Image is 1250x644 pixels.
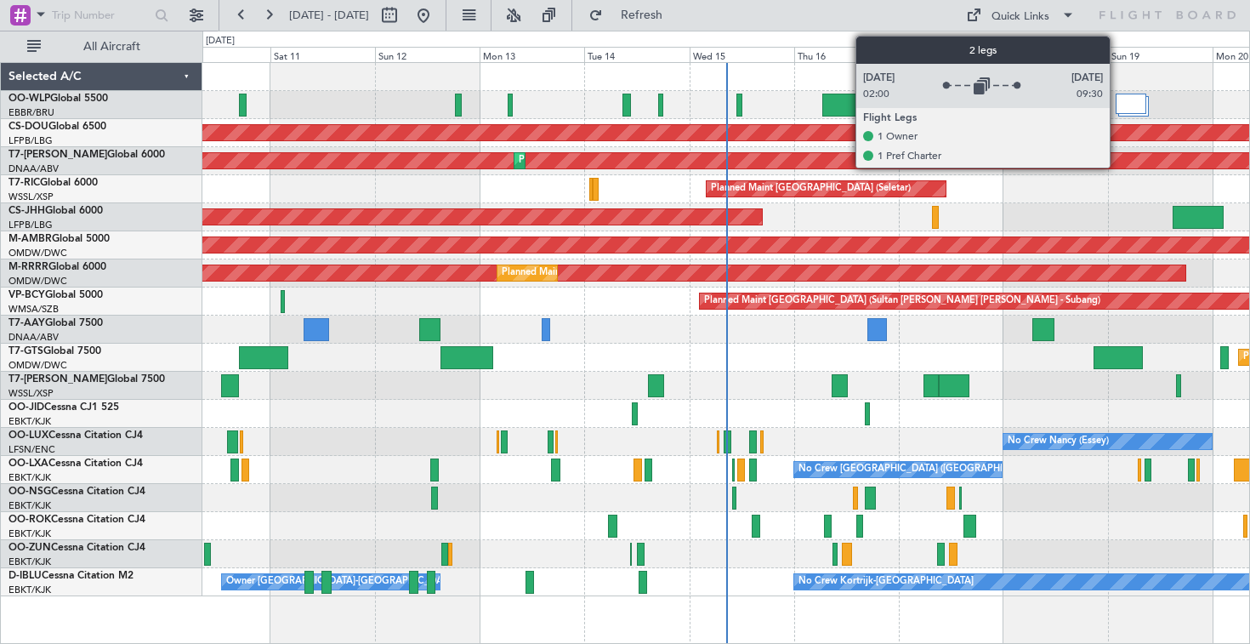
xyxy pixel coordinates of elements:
[991,9,1049,26] div: Quick Links
[9,178,98,188] a: T7-RICGlobal 6000
[9,318,103,328] a: T7-AAYGlobal 7500
[9,106,54,119] a: EBBR/BRU
[9,150,165,160] a: T7-[PERSON_NAME]Global 6000
[9,122,106,132] a: CS-DOUGlobal 6500
[9,134,53,147] a: LFPB/LBG
[957,2,1083,29] button: Quick Links
[9,359,67,372] a: OMDW/DWC
[9,206,45,216] span: CS-JHH
[44,41,179,53] span: All Aircraft
[9,459,143,469] a: OO-LXACessna Citation CJ4
[9,234,52,244] span: M-AMBR
[1008,429,1109,454] div: No Crew Nancy (Essey)
[9,584,51,596] a: EBKT/KJK
[9,331,59,344] a: DNAA/ABV
[9,94,108,104] a: OO-WLPGlobal 5500
[9,262,106,272] a: M-RRRRGlobal 6000
[480,47,584,62] div: Mon 13
[794,47,899,62] div: Thu 16
[206,34,235,48] div: [DATE]
[690,47,794,62] div: Wed 15
[19,33,185,60] button: All Aircraft
[1003,47,1108,62] div: Sat 18
[375,47,480,62] div: Sun 12
[9,275,67,288] a: OMDW/DWC
[9,247,67,259] a: OMDW/DWC
[584,47,689,62] div: Tue 14
[711,176,911,202] div: Planned Maint [GEOGRAPHIC_DATA] (Seletar)
[9,206,103,216] a: CS-JHHGlobal 6000
[9,94,50,104] span: OO-WLP
[581,2,683,29] button: Refresh
[9,499,51,512] a: EBKT/KJK
[270,47,375,62] div: Sat 11
[899,47,1003,62] div: Fri 17
[166,47,270,62] div: Fri 10
[9,443,55,456] a: LFSN/ENC
[1108,47,1213,62] div: Sun 19
[798,457,1083,482] div: No Crew [GEOGRAPHIC_DATA] ([GEOGRAPHIC_DATA] National)
[52,3,150,28] input: Trip Number
[9,415,51,428] a: EBKT/KJK
[9,234,110,244] a: M-AMBRGlobal 5000
[9,318,45,328] span: T7-AAY
[9,487,51,497] span: OO-NSG
[9,290,103,300] a: VP-BCYGlobal 5000
[519,148,686,174] div: Planned Maint Dubai (Al Maktoum Intl)
[9,571,134,581] a: D-IBLUCessna Citation M2
[9,471,51,484] a: EBKT/KJK
[9,515,51,525] span: OO-ROK
[9,162,59,175] a: DNAA/ABV
[9,556,51,568] a: EBKT/KJK
[798,569,974,595] div: No Crew Kortrijk-[GEOGRAPHIC_DATA]
[9,346,43,356] span: T7-GTS
[9,402,44,413] span: OO-JID
[9,387,54,400] a: WSSL/XSP
[9,430,143,441] a: OO-LUXCessna Citation CJ4
[9,402,119,413] a: OO-JIDCessna CJ1 525
[9,430,48,441] span: OO-LUX
[9,527,51,540] a: EBKT/KJK
[9,191,54,203] a: WSSL/XSP
[9,150,107,160] span: T7-[PERSON_NAME]
[289,8,369,23] span: [DATE] - [DATE]
[502,260,669,286] div: Planned Maint Dubai (Al Maktoum Intl)
[9,262,48,272] span: M-RRRR
[9,290,45,300] span: VP-BCY
[9,303,59,316] a: WMSA/SZB
[9,374,107,385] span: T7-[PERSON_NAME]
[9,543,145,553] a: OO-ZUNCessna Citation CJ4
[606,9,678,21] span: Refresh
[9,487,145,497] a: OO-NSGCessna Citation CJ4
[9,122,48,132] span: CS-DOU
[704,288,1100,314] div: Planned Maint [GEOGRAPHIC_DATA] (Sultan [PERSON_NAME] [PERSON_NAME] - Subang)
[226,569,456,595] div: Owner [GEOGRAPHIC_DATA]-[GEOGRAPHIC_DATA]
[9,346,101,356] a: T7-GTSGlobal 7500
[9,459,48,469] span: OO-LXA
[9,178,40,188] span: T7-RIC
[9,515,145,525] a: OO-ROKCessna Citation CJ4
[9,543,51,553] span: OO-ZUN
[9,374,165,385] a: T7-[PERSON_NAME]Global 7500
[9,571,42,581] span: D-IBLU
[9,219,53,231] a: LFPB/LBG
[975,100,986,107] img: arrow-gray.svg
